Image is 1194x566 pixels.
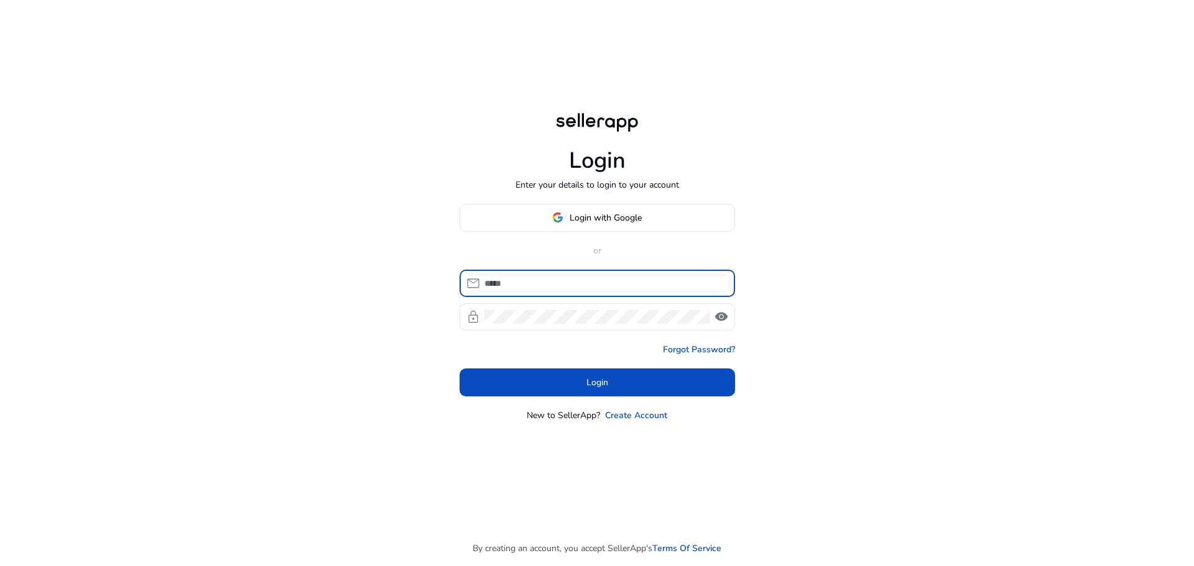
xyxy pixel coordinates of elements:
[466,276,481,291] span: mail
[527,409,600,422] p: New to SellerApp?
[605,409,667,422] a: Create Account
[570,211,642,224] span: Login with Google
[714,309,729,324] span: visibility
[569,147,626,174] h1: Login
[460,244,735,257] p: or
[586,376,608,389] span: Login
[663,343,735,356] a: Forgot Password?
[516,178,679,191] p: Enter your details to login to your account
[460,204,735,232] button: Login with Google
[460,368,735,396] button: Login
[466,309,481,324] span: lock
[652,542,721,555] a: Terms Of Service
[552,212,563,223] img: google-logo.svg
